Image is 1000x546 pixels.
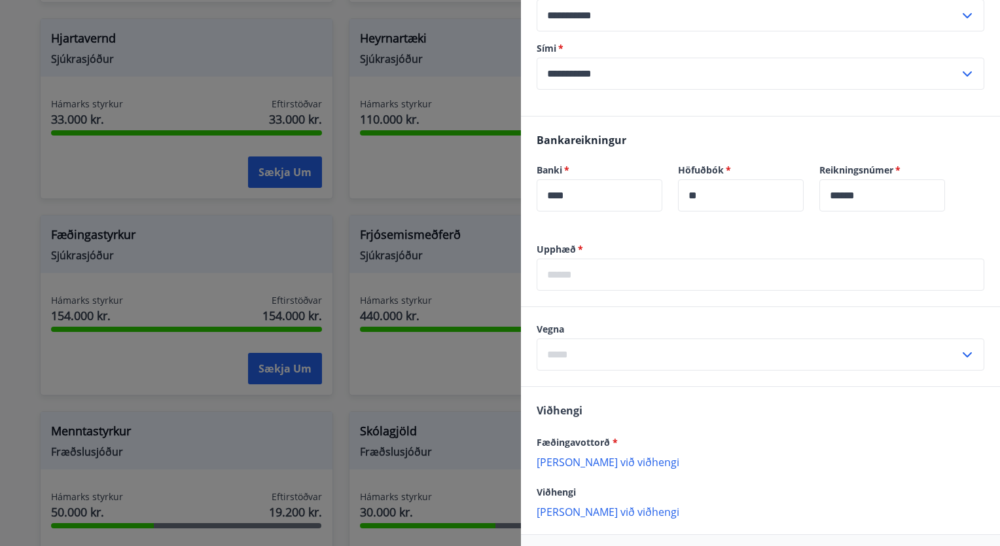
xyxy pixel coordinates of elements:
label: Höfuðbók [678,164,804,177]
span: Fæðingavottorð [537,436,618,448]
span: Viðhengi [537,486,576,498]
p: [PERSON_NAME] við viðhengi [537,505,984,518]
span: Bankareikningur [537,133,626,147]
label: Banki [537,164,662,177]
label: Upphæð [537,243,984,256]
p: [PERSON_NAME] við viðhengi [537,455,984,468]
label: Reikningsnúmer [819,164,945,177]
label: Sími [537,42,984,55]
div: Upphæð [537,259,984,291]
span: Viðhengi [537,403,582,418]
label: Vegna [537,323,984,336]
